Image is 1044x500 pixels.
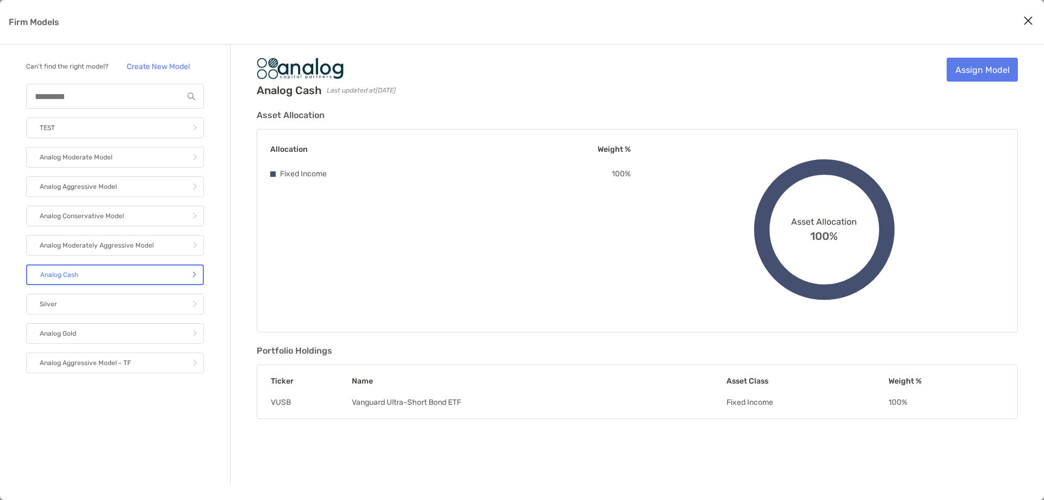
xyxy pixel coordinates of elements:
[188,92,195,101] img: input icon
[26,60,108,73] p: Can’t find the right model?
[40,151,113,164] p: Analog Moderate Model
[26,323,204,344] a: Analog Gold
[351,397,726,408] td: Vanguard Ultra-Short Bond ETF
[40,298,57,311] p: Silver
[947,58,1018,82] a: Assign Model
[270,397,351,408] td: VUSB
[270,143,308,156] p: Allocation
[40,239,154,252] p: Analog Moderately Aggressive Model
[26,176,204,197] a: Analog Aggressive Model
[26,206,204,226] a: Analog Conservative Model
[612,167,631,181] p: 100 %
[726,397,888,408] td: Fixed Income
[26,264,204,285] a: Analog Cash
[351,376,726,386] th: Name
[810,227,838,243] span: 100%
[888,397,1004,408] td: 100 %
[270,376,351,386] th: Ticker
[257,110,1018,120] h3: Asset Allocation
[257,84,322,97] h2: Analog Cash
[26,147,204,168] a: Analog Moderate Model
[26,118,204,138] a: TEST
[257,58,344,79] img: Company Logo
[113,58,204,75] a: Create New Model
[26,353,204,373] a: Analog Aggressive Model - TF
[598,143,631,156] p: Weight %
[257,345,1018,356] h3: Portfolio Holdings
[40,121,55,135] p: TEST
[326,87,395,94] span: Last updated at [DATE]
[888,376,1004,386] th: Weight %
[40,327,76,341] p: Analog Gold
[40,180,117,194] p: Analog Aggressive Model
[26,235,204,256] a: Analog Moderately Aggressive Model
[9,15,59,29] p: Firm Models
[1020,13,1036,29] button: Close modal
[726,376,888,386] th: Asset Class
[40,268,78,282] p: Analog Cash
[40,209,124,223] p: Analog Conservative Model
[40,356,131,370] p: Analog Aggressive Model - TF
[280,167,327,181] p: Fixed Income
[791,217,857,227] span: Asset Allocation
[26,294,204,314] a: Silver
